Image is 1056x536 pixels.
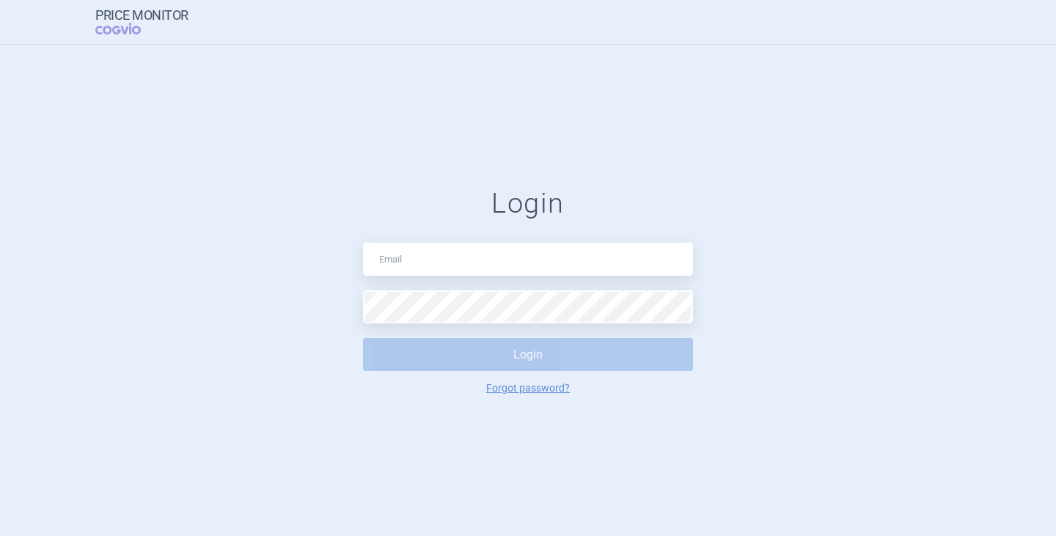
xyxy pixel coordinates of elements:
[363,243,693,276] input: Email
[363,338,693,371] button: Login
[363,187,693,221] h1: Login
[95,8,188,36] a: Price MonitorCOGVIO
[95,23,161,34] span: COGVIO
[486,383,570,393] a: Forgot password?
[95,8,188,23] strong: Price Monitor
